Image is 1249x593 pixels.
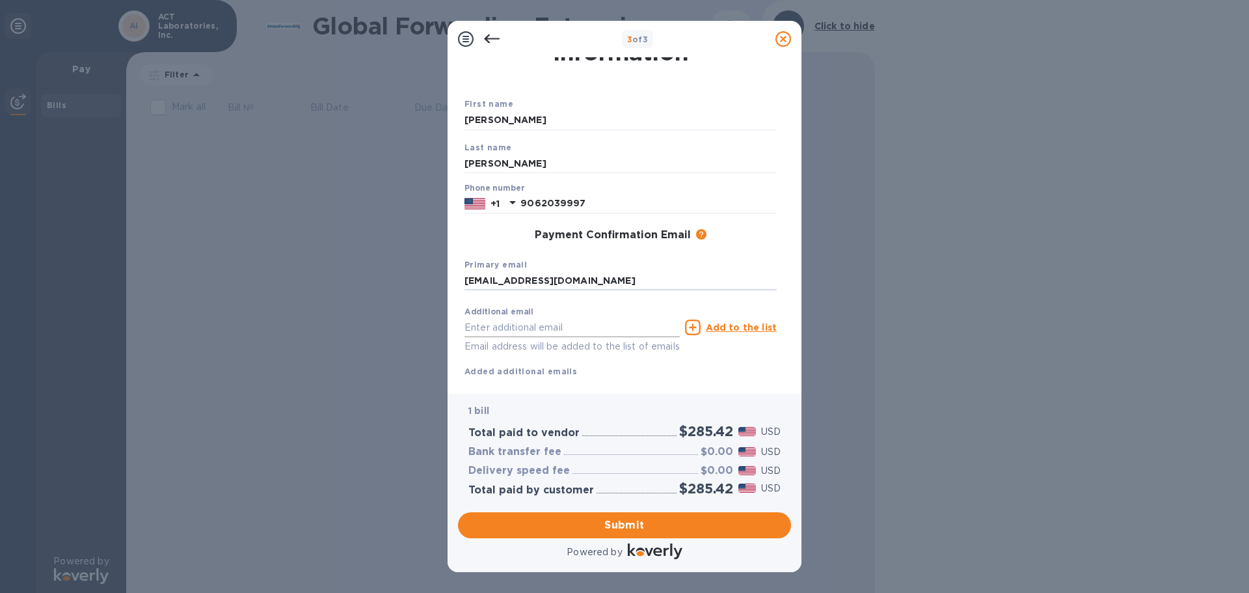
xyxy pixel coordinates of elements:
p: +1 [490,197,500,210]
b: 1 bill [468,406,489,416]
h3: Bank transfer fee [468,446,561,458]
h2: $285.42 [679,480,733,497]
u: Add to the list [706,322,777,333]
label: Phone number [464,185,524,193]
p: USD [761,482,781,495]
img: USD [738,447,756,456]
h3: Payment Confirmation Email [535,229,691,241]
h3: $0.00 [701,465,733,477]
h3: $0.00 [701,446,733,458]
h3: Total paid by customer [468,484,594,497]
img: Logo [628,544,682,559]
input: Enter your last name [464,154,777,173]
b: Added additional emails [464,366,577,376]
p: Powered by [567,545,622,559]
span: 3 [627,34,632,44]
label: Additional email [464,309,533,316]
p: Email address will be added to the list of emails [464,339,680,354]
button: Submit [458,512,791,538]
input: Enter additional email [464,318,680,337]
b: of 3 [627,34,649,44]
img: USD [738,466,756,475]
h2: $285.42 [679,423,733,439]
input: Enter your phone number [520,194,777,214]
input: Enter your first name [464,111,777,130]
h3: Delivery speed fee [468,465,570,477]
p: USD [761,464,781,478]
h1: Payment Contact Information [464,11,777,66]
p: USD [761,425,781,439]
p: USD [761,445,781,459]
b: First name [464,99,513,109]
img: USD [738,427,756,436]
img: USD [738,484,756,493]
input: Enter your primary name [464,271,777,291]
span: Submit [468,517,781,533]
h3: Total paid to vendor [468,427,580,439]
b: Primary email [464,260,527,269]
img: US [464,197,485,211]
b: Last name [464,143,512,152]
